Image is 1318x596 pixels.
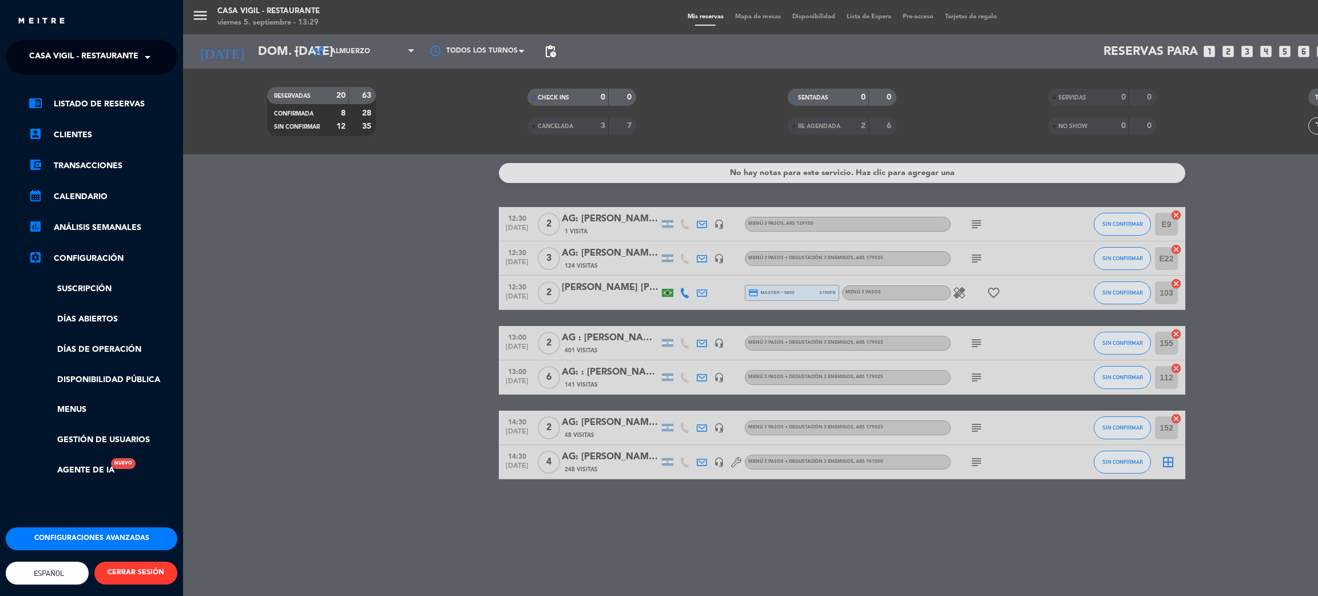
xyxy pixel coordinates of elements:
i: assessment [29,220,42,233]
span: Casa Vigil - Restaurante [29,45,138,69]
i: settings_applications [29,251,42,264]
span: Español [31,569,64,578]
a: Días abiertos [29,313,177,326]
a: Configuración [29,252,177,265]
img: MEITRE [17,17,66,26]
i: chrome_reader_mode [29,96,42,110]
a: assessmentANÁLISIS SEMANALES [29,221,177,235]
a: account_balance_walletTransacciones [29,159,177,173]
a: Suscripción [29,283,177,296]
a: Disponibilidad pública [29,374,177,387]
a: Días de Operación [29,343,177,356]
a: Gestión de usuarios [29,434,177,447]
span: pending_actions [543,45,557,58]
a: chrome_reader_modeListado de Reservas [29,97,177,111]
i: account_box [29,127,42,141]
div: Nuevo [111,458,136,469]
button: Configuraciones avanzadas [6,527,177,550]
i: calendar_month [29,189,42,202]
a: Agente de IANuevo [29,464,114,477]
a: account_boxClientes [29,128,177,142]
button: CERRAR SESIÓN [94,562,177,585]
a: Menus [29,403,177,416]
i: account_balance_wallet [29,158,42,172]
a: calendar_monthCalendario [29,190,177,204]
